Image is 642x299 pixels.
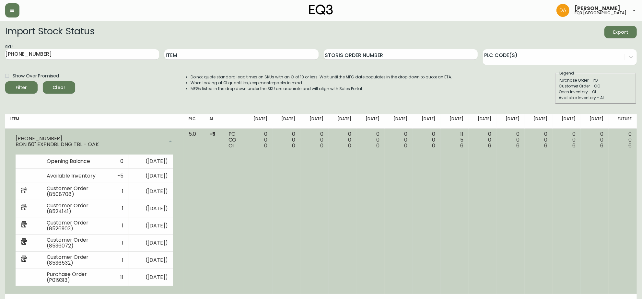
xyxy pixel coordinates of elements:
[129,200,173,217] td: ( [DATE] )
[404,142,407,149] span: 0
[106,169,129,183] td: -5
[581,114,609,129] th: [DATE]
[228,142,234,149] span: OI
[586,131,603,149] div: 0 0
[278,131,295,149] div: 0 0
[628,142,632,149] span: 6
[530,131,547,149] div: 0 0
[5,81,38,94] button: Filter
[21,221,27,229] img: retail_report.svg
[418,131,435,149] div: 0 0
[460,142,463,149] span: 6
[41,235,106,252] td: Customer Order (8536072)
[446,131,463,149] div: 11 5
[129,217,173,235] td: ( [DATE] )
[228,131,239,149] div: PO CO
[106,235,129,252] td: 1
[610,28,632,36] span: Export
[609,114,637,129] th: Future
[21,256,27,263] img: retail_report.svg
[356,114,384,129] th: [DATE]
[191,74,452,80] li: Do not quote standard lead times on SKUs with an OI of 10 or less. Wait until the MFG date popula...
[292,142,295,149] span: 0
[525,114,553,129] th: [DATE]
[604,26,637,38] button: Export
[329,114,356,129] th: [DATE]
[390,131,407,149] div: 0 0
[106,217,129,235] td: 1
[41,269,106,286] td: Purchase Order (P019313)
[10,131,178,152] div: [PHONE_NUMBER]BON 60" EXPNDBL DNG TBL - OAK
[474,131,491,149] div: 0 0
[209,130,216,138] span: -5
[5,114,183,129] th: Item
[106,200,129,217] td: 1
[191,86,452,92] li: MFGs listed in the drop down under the SKU are accurate and will align with Sales Portal.
[334,131,351,149] div: 0 0
[488,142,492,149] span: 6
[306,131,323,149] div: 0 0
[309,5,333,15] img: logo
[441,114,469,129] th: [DATE]
[183,114,204,129] th: PLC
[43,81,75,94] button: Clear
[558,131,575,149] div: 0 0
[16,136,164,142] div: [PHONE_NUMBER]
[41,252,106,269] td: Customer Order (8536532)
[362,131,379,149] div: 0 0
[559,77,633,83] div: Purchase Order - PO
[376,142,379,149] span: 0
[264,142,267,149] span: 0
[41,183,106,200] td: Customer Order (8508708)
[106,155,129,169] td: 0
[129,252,173,269] td: ( [DATE] )
[129,169,173,183] td: ( [DATE] )
[432,142,436,149] span: 0
[559,83,633,89] div: Customer Order - CO
[129,183,173,200] td: ( [DATE] )
[497,114,525,129] th: [DATE]
[572,142,576,149] span: 6
[469,114,496,129] th: [DATE]
[21,204,27,212] img: retail_report.svg
[413,114,440,129] th: [DATE]
[614,131,632,149] div: 0 0
[191,80,452,86] li: When looking at OI quantities, keep masterpacks in mind.
[41,217,106,235] td: Customer Order (8526903)
[41,200,106,217] td: Customer Order (8524141)
[129,155,173,169] td: ( [DATE] )
[106,252,129,269] td: 1
[600,142,603,149] span: 6
[273,114,300,129] th: [DATE]
[348,142,351,149] span: 0
[41,169,106,183] td: Available Inventory
[320,142,323,149] span: 0
[300,114,328,129] th: [DATE]
[502,131,519,149] div: 0 0
[559,95,633,101] div: Available Inventory - AI
[385,114,413,129] th: [DATE]
[575,11,626,15] h5: eq3 [GEOGRAPHIC_DATA]
[106,269,129,286] td: 11
[21,238,27,246] img: retail_report.svg
[544,142,547,149] span: 6
[244,114,272,129] th: [DATE]
[129,269,173,286] td: ( [DATE] )
[553,114,580,129] th: [DATE]
[183,129,204,294] td: 5.0
[41,155,106,169] td: Opening Balance
[48,84,70,92] span: Clear
[129,235,173,252] td: ( [DATE] )
[575,6,620,11] span: [PERSON_NAME]
[250,131,267,149] div: 0 0
[559,70,575,76] legend: Legend
[13,73,59,79] span: Show Over Promised
[5,26,94,38] h2: Import Stock Status
[21,187,27,195] img: retail_report.svg
[204,114,223,129] th: AI
[516,142,519,149] span: 6
[559,89,633,95] div: Open Inventory - OI
[106,183,129,200] td: 1
[556,4,569,17] img: dd1a7e8db21a0ac8adbf82b84ca05374
[16,142,164,147] div: BON 60" EXPNDBL DNG TBL - OAK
